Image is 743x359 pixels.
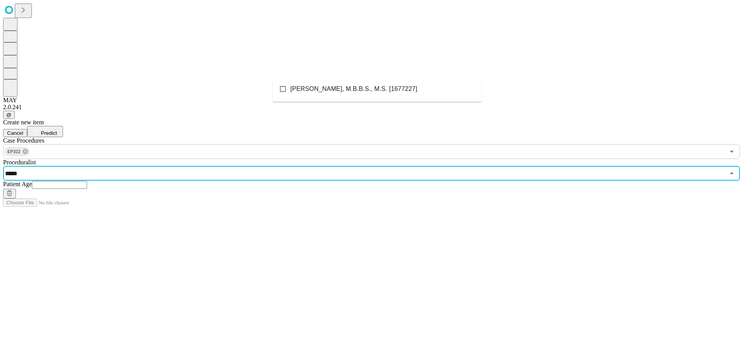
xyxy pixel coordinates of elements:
span: Predict [41,130,57,136]
button: Open [726,146,737,157]
button: Cancel [3,129,27,137]
span: [PERSON_NAME], M.B.B.S., M.S. [1677227] [290,84,417,94]
span: Patient Age [3,181,32,187]
button: @ [3,111,15,119]
div: MAY [3,97,740,104]
span: EP322 [4,147,24,156]
div: 2.0.241 [3,104,740,111]
span: @ [6,112,12,118]
span: Proceduralist [3,159,36,166]
span: Create new item [3,119,44,125]
button: Close [726,168,737,179]
span: Cancel [7,130,23,136]
button: Predict [27,126,63,137]
div: EP322 [4,147,30,156]
span: Scheduled Procedure [3,137,44,144]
